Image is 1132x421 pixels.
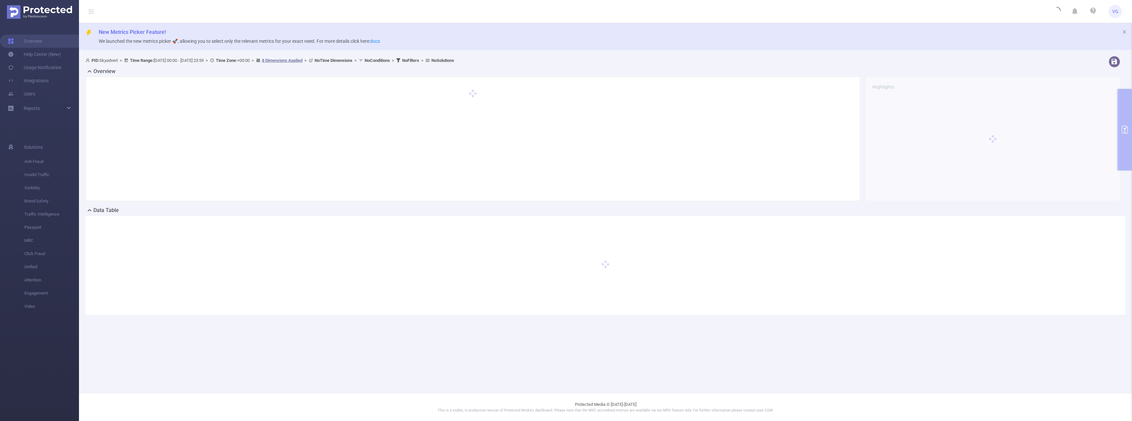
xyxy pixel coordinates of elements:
[86,30,92,36] i: icon: thunderbolt
[79,393,1132,421] footer: Protected Media © [DATE]-[DATE]
[24,106,40,111] span: Reports
[250,58,256,63] span: >
[8,74,49,87] a: Integrations
[86,58,91,63] i: icon: user
[1122,28,1127,36] button: icon: close
[24,221,79,234] span: Passport
[24,300,79,313] span: Video
[99,39,380,44] span: We launched the new metrics picker 🚀, allowing you to select only the relevant metrics for your e...
[24,260,79,274] span: Unified
[8,87,35,100] a: Users
[302,58,309,63] span: >
[24,208,79,221] span: Traffic Intelligence
[130,58,154,63] b: Time Range:
[24,102,40,115] a: Reports
[95,408,1116,413] p: This is a stable, in production version of Protected Media's dashboard. Please note that the MRC ...
[216,58,237,63] b: Time Zone:
[204,58,210,63] span: >
[262,58,302,63] u: 8 Dimensions Applied
[93,206,119,214] h2: Data Table
[91,58,99,63] b: PID:
[24,141,43,154] span: Solutions
[365,58,390,63] b: No Conditions
[352,58,359,63] span: >
[24,155,79,168] span: Anti-Fraud
[390,58,396,63] span: >
[99,29,166,35] span: New Metrics Picker Feature!
[24,195,79,208] span: Brand Safety
[8,61,62,74] a: Usage Notification
[8,48,61,61] a: Help Center (New)
[431,58,454,63] b: No Solutions
[419,58,425,63] span: >
[24,274,79,287] span: Attention
[402,58,419,63] b: No Filters
[1112,5,1119,18] span: VG
[370,39,380,44] a: docs
[93,67,116,75] h2: Overview
[1122,30,1127,34] i: icon: close
[24,247,79,260] span: Click Fraud
[86,58,454,63] span: Skyadvert [DATE] 00:00 - [DATE] 23:59 +00:00
[24,181,79,195] span: Visibility
[315,58,352,63] b: No Time Dimensions
[118,58,124,63] span: >
[24,168,79,181] span: Invalid Traffic
[1053,7,1061,16] i: icon: loading
[24,287,79,300] span: Engagement
[24,234,79,247] span: MRC
[7,5,72,19] img: Protected Media
[8,35,42,48] a: Overview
